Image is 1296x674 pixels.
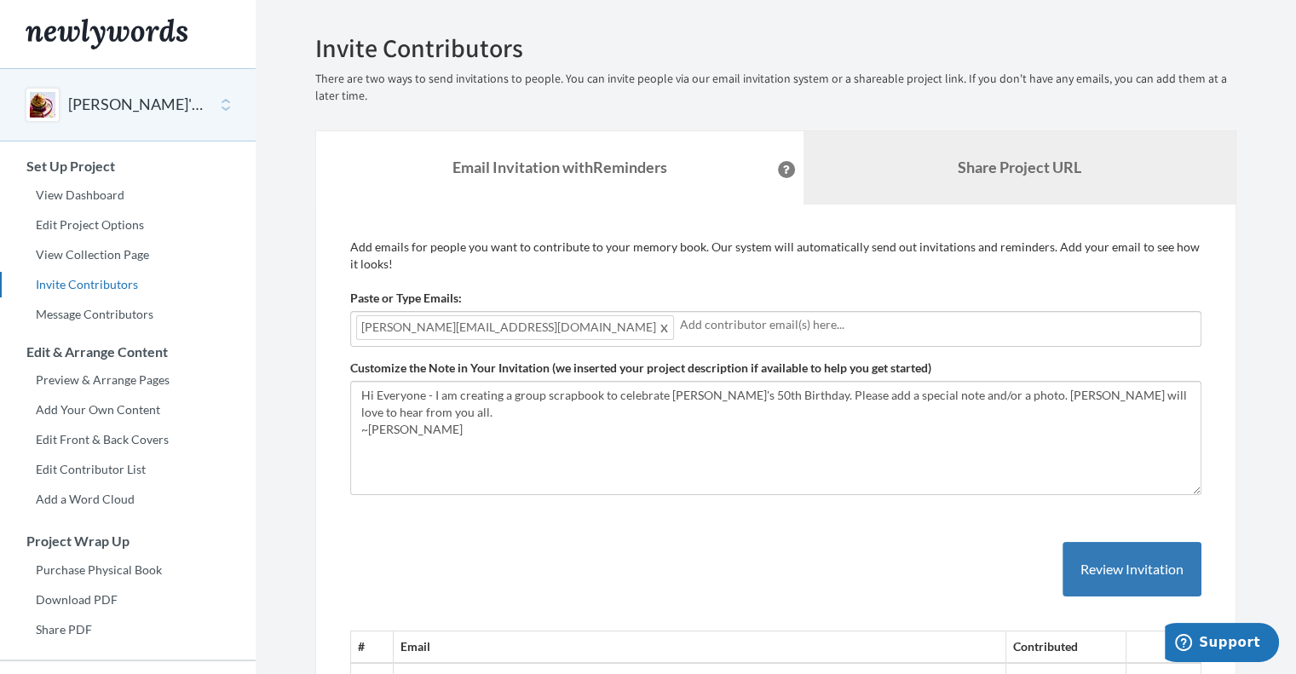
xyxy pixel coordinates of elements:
h3: Project Wrap Up [1,533,256,549]
p: Add emails for people you want to contribute to your memory book. Our system will automatically s... [350,239,1201,273]
label: Customize the Note in Your Invitation (we inserted your project description if available to help ... [350,360,931,377]
b: Share Project URL [958,158,1081,176]
iframe: Opens a widget where you can chat to one of our agents [1165,623,1279,665]
h2: Invite Contributors [315,34,1236,62]
h3: Edit & Arrange Content [1,344,256,360]
img: Newlywords logo [26,19,187,49]
textarea: Hi Everyone - I am creating a group scrapbook to celebrate [PERSON_NAME]'s 50th Birthday. Please ... [350,381,1201,495]
input: Add contributor email(s) here... [680,315,1195,334]
h3: Set Up Project [1,158,256,174]
label: Paste or Type Emails: [350,290,462,307]
p: There are two ways to send invitations to people. You can invite people via our email invitation ... [315,71,1236,105]
button: Review Invitation [1063,542,1201,597]
span: [PERSON_NAME][EMAIL_ADDRESS][DOMAIN_NAME] [356,315,674,340]
th: Contributed [1005,631,1126,663]
strong: Email Invitation with Reminders [452,158,667,176]
th: Email [394,631,1006,663]
button: [PERSON_NAME]'s 50th Birthday [68,94,206,116]
th: # [351,631,394,663]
